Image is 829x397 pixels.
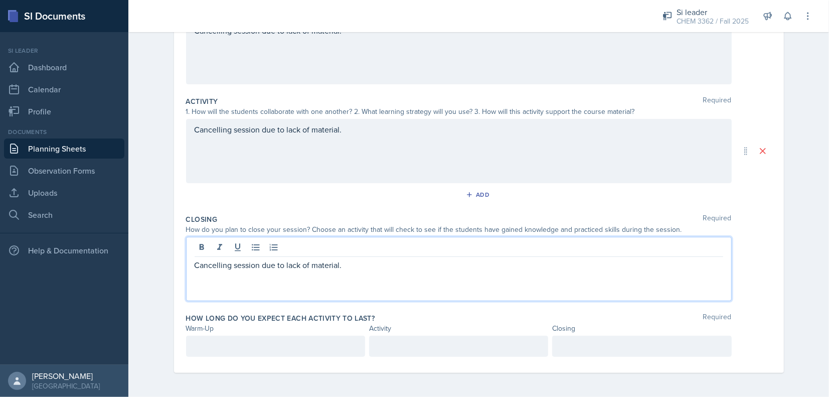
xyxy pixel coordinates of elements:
[4,101,124,121] a: Profile
[4,205,124,225] a: Search
[4,127,124,137] div: Documents
[32,371,100,381] div: [PERSON_NAME]
[186,313,375,323] label: How long do you expect each activity to last?
[703,96,732,106] span: Required
[677,16,749,27] div: CHEM 3362 / Fall 2025
[4,57,124,77] a: Dashboard
[4,79,124,99] a: Calendar
[195,123,723,136] p: Cancelling session due to lack of material.
[462,187,495,202] button: Add
[4,240,124,260] div: Help & Documentation
[703,214,732,224] span: Required
[703,313,732,323] span: Required
[4,46,124,55] div: Si leader
[186,224,732,235] div: How do you plan to close your session? Choose an activity that will check to see if the students ...
[369,323,548,334] div: Activity
[186,323,365,334] div: Warm-Up
[195,259,723,271] p: Cancelling session due to lack of material.
[32,381,100,391] div: [GEOGRAPHIC_DATA]
[186,96,218,106] label: Activity
[4,139,124,159] a: Planning Sheets
[4,161,124,181] a: Observation Forms
[677,6,749,18] div: Si leader
[186,214,217,224] label: Closing
[186,106,732,117] div: 1. How will the students collaborate with one another? 2. What learning strategy will you use? 3....
[552,323,731,334] div: Closing
[468,191,489,199] div: Add
[4,183,124,203] a: Uploads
